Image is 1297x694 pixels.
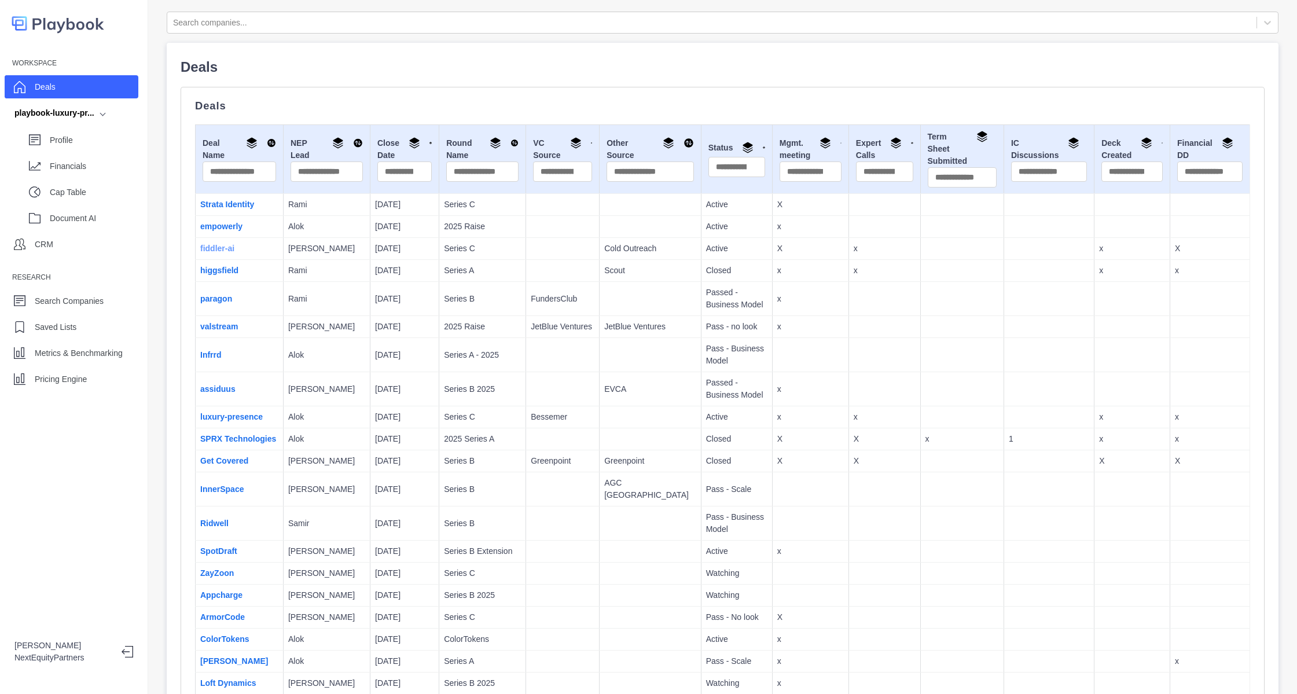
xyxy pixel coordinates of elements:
div: Mgmt. meeting [780,137,842,161]
img: Group By [246,137,258,149]
p: [DATE] [375,411,434,423]
img: Group By [976,131,988,142]
p: [PERSON_NAME] [288,321,365,333]
img: Sort [267,137,276,149]
p: CRM [35,238,53,251]
p: Search Companies [35,295,104,307]
p: Series B [444,483,521,495]
p: [DATE] [375,633,434,645]
a: ZayZoon [200,568,234,578]
div: Term Sheet Submitted [928,131,997,167]
p: x [777,265,844,277]
p: [DATE] [375,655,434,667]
p: [PERSON_NAME] [288,483,365,495]
p: Metrics & Benchmarking [35,347,123,359]
p: [DATE] [375,321,434,333]
p: Pass - Business Model [706,511,767,535]
p: X [1099,455,1165,467]
p: Active [706,545,767,557]
img: Sort [911,137,913,149]
p: Profile [50,134,138,146]
p: [DATE] [375,611,434,623]
p: [DATE] [375,677,434,689]
p: [DATE] [375,265,434,277]
p: Series B [444,455,521,467]
a: Strata Identity [200,200,254,209]
img: Group By [409,137,420,149]
p: Watching [706,567,767,579]
p: X [777,243,844,255]
p: [PERSON_NAME] [288,677,365,689]
p: x [777,221,844,233]
p: [PERSON_NAME] [288,243,365,255]
p: X [777,433,844,445]
p: Pass - Scale [706,655,767,667]
div: VC Source [533,137,592,161]
p: Series C [444,567,521,579]
p: Series B [444,293,521,305]
p: X [1175,455,1245,467]
p: Active [706,221,767,233]
p: JetBlue Ventures [531,321,594,333]
p: Pass - Scale [706,483,767,495]
p: [DATE] [375,221,434,233]
p: x [777,411,844,423]
p: [DATE] [375,455,434,467]
a: InnerSpace [200,484,244,494]
p: Closed [706,433,767,445]
p: Closed [706,265,767,277]
p: Series B 2025 [444,677,521,689]
p: Scout [604,265,696,277]
a: assiduus [200,384,236,394]
p: Pass - no look [706,321,767,333]
div: Expert Calls [856,137,913,161]
p: [DATE] [375,589,434,601]
p: Passed - Business Model [706,377,767,401]
img: Group By [890,137,902,149]
div: Status [708,142,765,157]
p: [PERSON_NAME] [288,611,365,623]
p: AGC [GEOGRAPHIC_DATA] [604,477,696,501]
img: Group By [663,137,674,149]
p: [PERSON_NAME] [288,589,365,601]
p: x [1175,433,1245,445]
p: Financials [50,160,138,172]
p: x [777,321,844,333]
a: Get Covered [200,456,248,465]
p: x [854,243,916,255]
p: JetBlue Ventures [604,321,696,333]
a: [PERSON_NAME] [200,656,268,666]
p: [PERSON_NAME] [288,567,365,579]
p: 2025 Raise [444,321,521,333]
p: ColorTokens [444,633,521,645]
img: Sort [684,137,694,149]
p: Pass - No look [706,611,767,623]
p: Rami [288,265,365,277]
p: Active [706,243,767,255]
p: [DATE] [375,199,434,211]
img: Group By [1222,137,1233,149]
p: [DATE] [375,243,434,255]
a: empowerly [200,222,243,231]
img: Group By [490,137,501,149]
p: Series C [444,611,521,623]
p: Active [706,199,767,211]
a: fiddler-ai [200,244,234,253]
p: [DATE] [375,293,434,305]
p: Samir [288,517,365,530]
p: Series A - 2025 [444,349,521,361]
p: X [854,455,916,467]
p: Series A [444,265,521,277]
p: [DATE] [375,567,434,579]
p: [PERSON_NAME] [288,545,365,557]
p: EVCA [604,383,696,395]
p: x [777,655,844,667]
div: Deal Name [203,137,276,161]
p: Rami [288,293,365,305]
img: Group By [1068,137,1079,149]
p: Alok [288,433,365,445]
p: [DATE] [375,383,434,395]
p: Passed - Business Model [706,287,767,311]
p: Alok [288,411,365,423]
p: Series B 2025 [444,589,521,601]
